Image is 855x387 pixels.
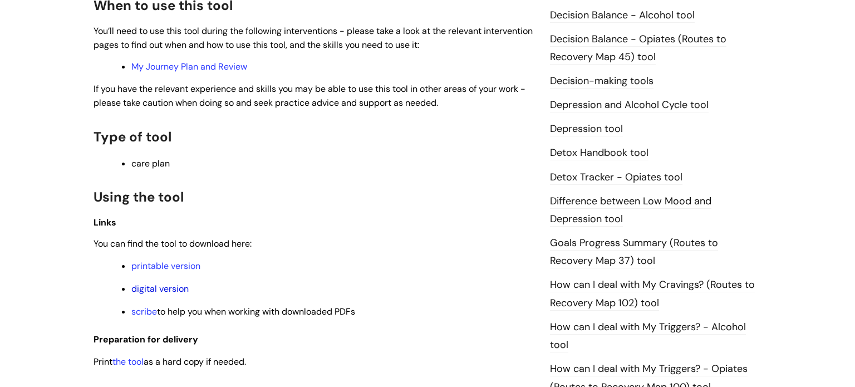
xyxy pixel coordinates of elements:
[94,128,171,145] span: Type of tool
[94,356,246,368] span: Print as a hard copy if needed.
[550,170,682,185] a: Detox Tracker - Opiates tool
[94,217,116,228] span: Links
[94,334,198,345] span: Preparation for delivery
[550,32,726,65] a: Decision Balance - Opiates (Routes to Recovery Map 45) tool
[550,74,653,89] a: Decision-making tools
[550,98,709,112] a: Depression and Alcohol Cycle tool
[131,158,170,169] span: care plan
[550,278,755,310] a: How can I deal with My Cravings? (Routes to Recovery Map 102) tool
[112,356,144,368] a: the tool
[94,25,533,51] span: You’ll need to use this tool during the following interventions - please take a look at the relev...
[550,194,711,227] a: Difference between Low Mood and Depression tool
[94,188,184,205] span: Using the tool
[550,8,695,23] a: Decision Balance - Alcohol tool
[550,146,648,160] a: Detox Handbook tool
[94,238,252,249] span: You can find the tool to download here:
[94,83,525,109] span: If you have the relevant experience and skills you may be able to use this tool in other areas of...
[131,306,355,317] span: to help you when working with downloaded PDFs
[131,283,189,295] a: digital version
[550,236,718,268] a: Goals Progress Summary (Routes to Recovery Map 37) tool
[131,306,157,317] a: scribe
[131,260,200,272] a: printable version
[550,320,746,352] a: How can I deal with My Triggers? - Alcohol tool
[550,122,623,136] a: Depression tool
[131,61,247,72] a: My Journey Plan and Review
